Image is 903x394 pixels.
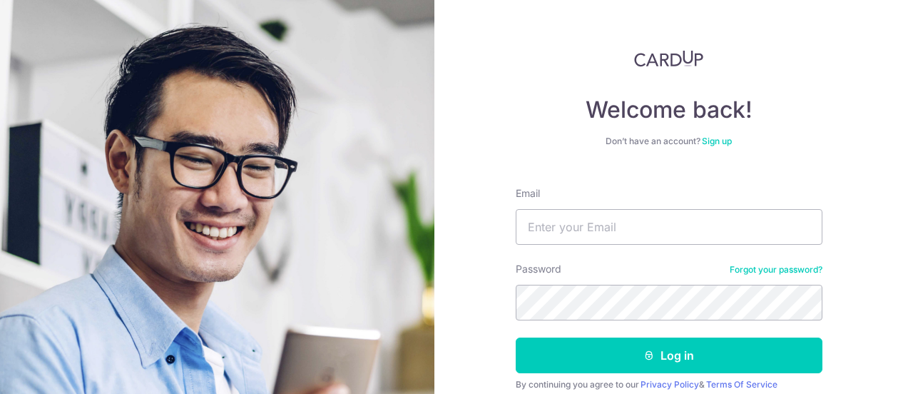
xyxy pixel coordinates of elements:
[516,379,822,390] div: By continuing you agree to our &
[516,262,561,276] label: Password
[516,209,822,245] input: Enter your Email
[641,379,699,390] a: Privacy Policy
[516,186,540,201] label: Email
[634,50,704,67] img: CardUp Logo
[706,379,777,390] a: Terms Of Service
[516,338,822,373] button: Log in
[516,96,822,124] h4: Welcome back!
[702,136,732,146] a: Sign up
[730,264,822,276] a: Forgot your password?
[516,136,822,147] div: Don’t have an account?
